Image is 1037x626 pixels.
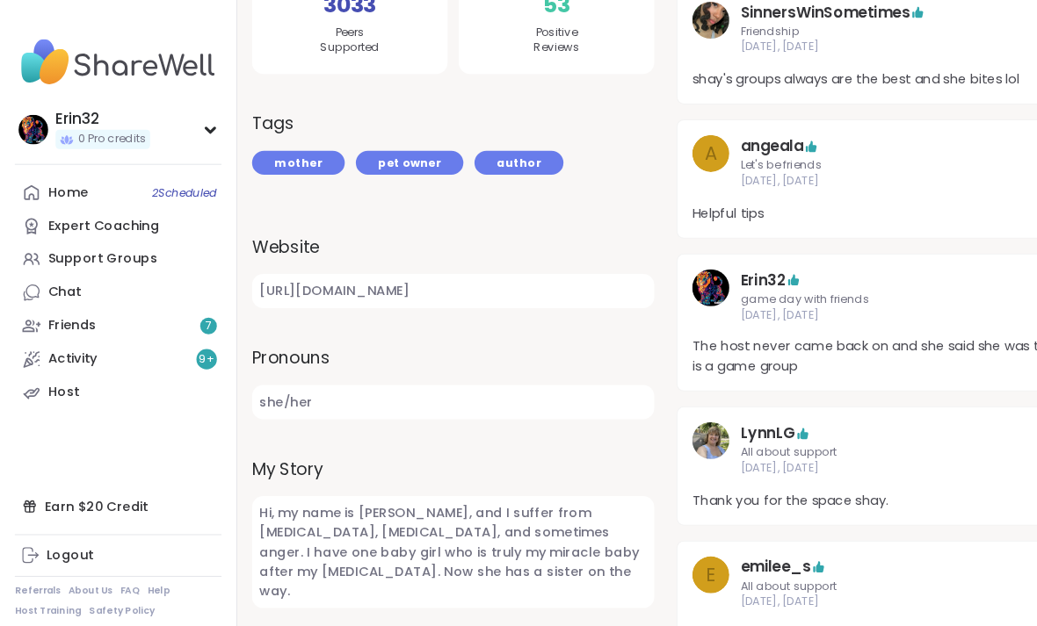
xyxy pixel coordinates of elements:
[239,433,620,457] label: My Story
[105,593,173,605] a: Redeem Code
[65,554,107,566] a: About Us
[702,421,962,436] span: All about support
[656,400,692,435] img: LynnLG
[656,320,1008,356] span: The host never came back on and she said she was this is a game group
[702,255,745,277] a: Erin32
[702,37,962,52] span: [DATE], [DATE]
[702,164,962,179] span: [DATE], [DATE]
[14,464,210,496] div: Earn $20 Credit
[702,291,962,306] span: [DATE], [DATE]
[304,24,360,54] span: Peers Supported
[14,554,58,566] a: Referrals
[46,205,151,223] div: Expert Coaching
[239,222,620,246] label: Website
[14,293,210,325] a: Friends7
[239,471,620,577] span: Hi, my name is [PERSON_NAME], and I suffer from [MEDICAL_DATA], [MEDICAL_DATA], and sometimes ang...
[14,511,210,543] a: Logout
[656,400,692,451] a: LynnLG
[14,593,98,605] a: Safety Resources
[14,230,210,262] a: Support Groups
[14,573,77,586] a: Host Training
[656,2,692,37] img: SinnersWinSometimes
[46,332,92,349] div: Activity
[239,105,279,129] h3: Tags
[144,176,206,190] span: 2 Scheduled
[702,400,754,421] a: LynnLG
[239,327,620,351] label: Pronouns
[656,128,692,179] a: a
[44,518,89,536] div: Logout
[239,260,620,292] a: [URL][DOMAIN_NAME]
[84,573,147,586] a: Safety Policy
[46,300,91,318] div: Friends
[46,237,149,255] div: Support Groups
[46,363,76,381] div: Host
[702,277,962,291] span: game day with friends
[14,325,210,356] a: Activity9+
[46,269,77,286] div: Chat
[14,198,210,230] a: Expert Coaching
[669,133,680,159] span: a
[702,128,762,149] a: angeala
[702,23,962,38] span: Friendship
[14,356,210,388] a: Host
[189,334,204,349] span: 9 +
[180,593,201,605] a: Blog
[195,302,201,317] span: 7
[18,109,46,137] img: Erin32
[656,528,692,579] a: e
[656,66,1008,84] span: shay's groups always are the best and she bites lol
[702,2,863,23] a: SinnersWinSometimes
[359,147,418,162] span: pet owner
[14,28,210,90] img: ShareWell Nav Logo
[471,147,513,162] span: author
[656,2,692,53] a: SinnersWinSometimes
[239,365,620,398] span: she/her
[260,147,306,162] span: mother
[656,465,1008,484] span: Thank you for the space shay.
[74,125,139,140] span: 0 Pro credits
[14,262,210,293] a: Chat
[506,24,549,54] span: Positive Reviews
[670,532,679,558] span: e
[656,255,692,306] a: Erin32
[114,554,133,566] a: FAQ
[656,193,1008,212] span: Helpful tips
[702,528,769,549] a: emilee_s
[702,564,962,579] span: [DATE], [DATE]
[14,167,210,198] a: Home2Scheduled
[702,149,962,164] span: Let's be friends
[702,549,962,564] span: All about support
[656,255,692,291] img: Erin32
[702,436,962,451] span: [DATE], [DATE]
[53,104,142,123] div: Erin32
[46,174,83,191] div: Home
[140,554,161,566] a: Help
